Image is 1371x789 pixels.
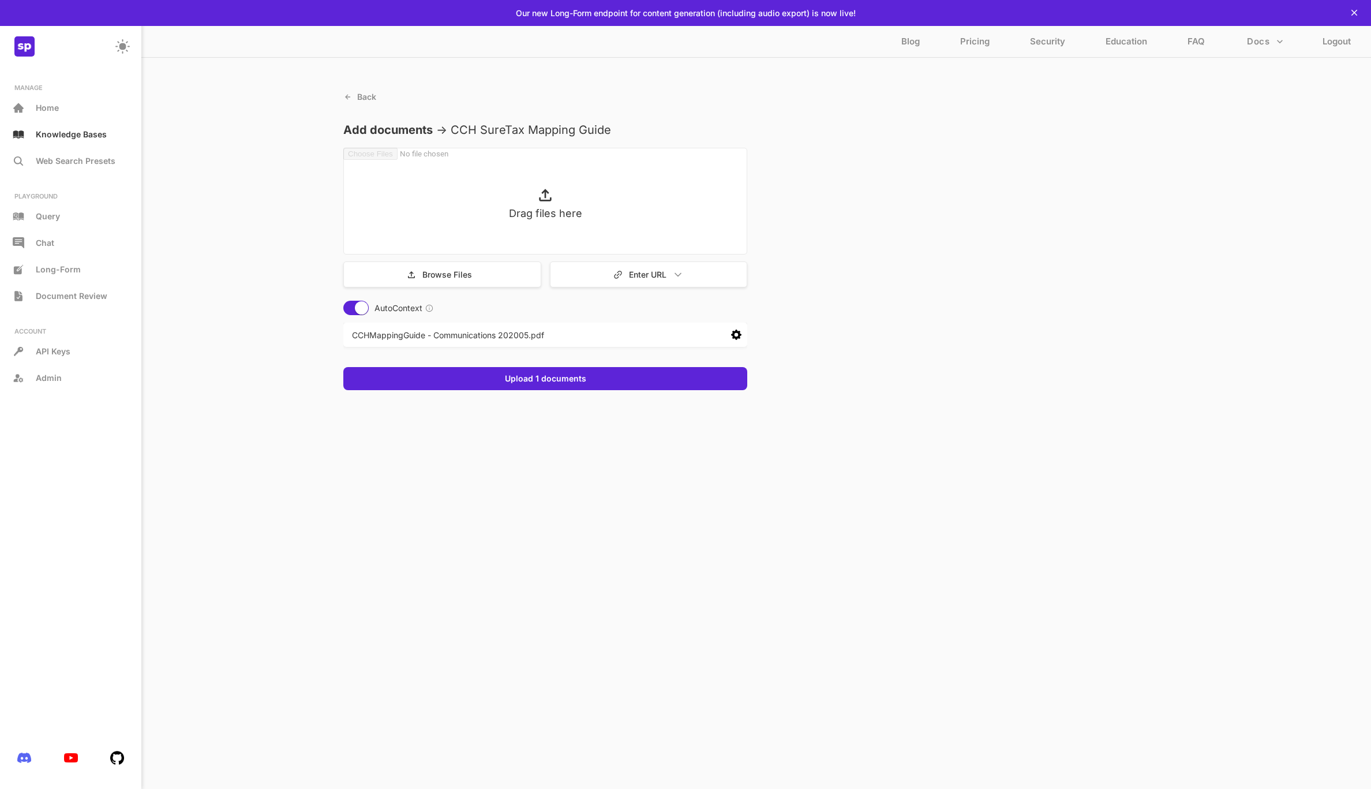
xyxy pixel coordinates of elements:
[36,291,107,301] span: Document Review
[1323,36,1351,53] p: Logout
[1030,36,1065,53] p: Security
[352,330,544,340] p: CCHMappingGuide - Communications 202005.pdf
[501,373,590,384] button: Upload 1 documents
[6,192,136,200] p: PLAYGROUND
[374,302,422,314] p: AutoContext
[960,36,990,53] p: Pricing
[1188,36,1205,53] p: FAQ
[36,211,60,221] p: Query
[509,207,582,219] p: Drag files here
[36,238,54,248] p: Chat
[36,103,59,113] p: Home
[36,129,107,139] p: Knowledge Bases
[1106,36,1147,53] p: Education
[17,753,31,763] img: bnu8aOQAAAABJRU5ErkJggg==
[14,36,35,57] img: z8lAhOqrsAAAAASUVORK5CYII=
[36,156,115,166] p: Web Search Presets
[110,751,124,765] img: 6MBzwQAAAABJRU5ErkJggg==
[6,327,136,335] p: ACCOUNT
[901,36,920,53] p: Blog
[357,92,376,102] p: Back
[36,346,70,356] p: API Keys
[343,123,433,137] b: Add documents
[64,753,78,763] img: N39bNTixw8P4fi+M93mRMZHgAAAAASUVORK5CYII=
[629,270,666,279] p: Enter URL
[422,270,472,279] p: Browse Files
[36,373,62,383] p: Admin
[6,84,136,92] p: MANAGE
[516,8,856,18] p: Our new Long-Form endpoint for content generation (including audio export) is now live!
[1242,31,1288,53] button: more
[343,124,611,136] p: -> CCH SureTax Mapping Guide
[36,264,81,274] span: Long-Form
